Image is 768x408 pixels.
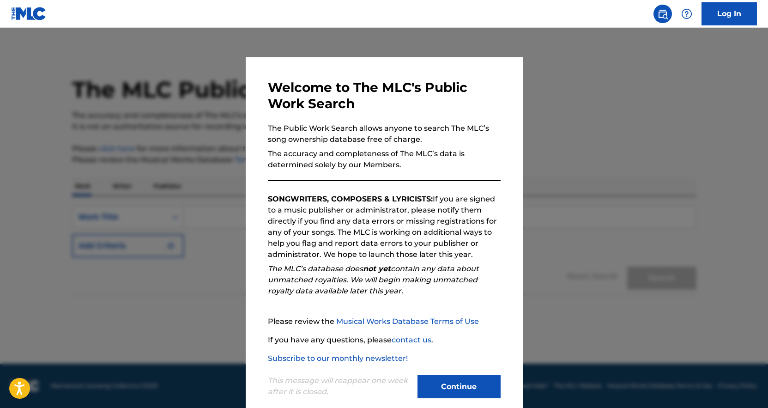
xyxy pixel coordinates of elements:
[268,123,501,145] p: The Public Work Search allows anyone to search The MLC’s song ownership database free of charge.
[392,335,431,344] a: contact us
[268,316,501,327] p: Please review the
[701,2,757,25] a: Log In
[268,194,501,260] p: If you are signed to a music publisher or administrator, please notify them directly if you find ...
[268,375,412,397] p: This message will reappear one week after it is closed.
[268,148,501,171] p: The accuracy and completeness of The MLC’s data is determined solely by our Members.
[268,335,501,346] p: If you have any questions, please .
[336,317,479,326] a: Musical Works Database Terms of Use
[657,8,668,19] img: search
[681,8,692,19] img: help
[653,5,672,23] a: Public Search
[11,7,47,20] img: MLC Logo
[417,375,501,398] button: Continue
[363,264,391,273] strong: not yet
[677,5,696,23] div: Help
[268,354,408,363] a: Subscribe to our monthly newsletter!
[268,79,501,112] h3: Welcome to The MLC's Public Work Search
[268,264,479,295] em: The MLC’s database does contain any data about unmatched royalties. We will begin making unmatche...
[268,195,433,203] strong: SONGWRITERS, COMPOSERS & LYRICISTS:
